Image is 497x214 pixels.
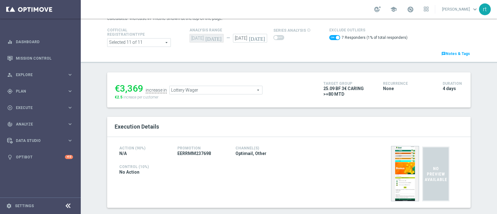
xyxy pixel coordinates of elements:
div: Mission Control [7,50,73,66]
label: 7 Responders (1% of total responders) [342,35,408,40]
span: No Action [119,169,139,175]
span: Expert Online Expert Retail Master Online Master Retail Other and 6 more [107,39,171,47]
span: Data Studio [16,139,67,143]
i: equalizer [7,39,13,45]
a: Dashboard [16,34,73,50]
i: [DATE] [205,34,224,41]
div: increase in [146,88,167,93]
span: school [390,6,397,13]
h4: Recurrence [383,81,433,86]
a: Optibot [16,149,65,165]
i: track_changes [7,121,13,127]
a: chatNotes & Tags [441,50,471,57]
div: Analyze [7,121,67,127]
span: Explore [16,73,67,77]
a: Mission Control [16,50,73,66]
h4: Target Group [323,81,374,86]
h4: Exclude Outliers [329,28,408,32]
span: N/A [119,151,127,156]
input: Select Date [233,34,267,43]
i: [DATE] [249,34,267,41]
i: play_circle_outline [7,105,13,111]
div: Optibot [7,149,73,165]
span: Execution Details [115,123,159,130]
h4: Control (10%) [119,165,342,169]
button: play_circle_outline Execute keyboard_arrow_right [7,105,73,110]
div: Data Studio [7,138,67,143]
i: keyboard_arrow_right [67,121,73,127]
a: [PERSON_NAME]keyboard_arrow_down [441,5,479,14]
span: 4 days [443,86,456,91]
div: +10 [65,155,73,159]
h4: Action (90%) [119,146,168,150]
i: lightbulb [7,154,13,160]
i: keyboard_arrow_right [67,88,73,94]
img: noPreview.svg [422,146,449,202]
button: gps_fixed Plan keyboard_arrow_right [7,89,73,94]
div: rt [479,3,491,15]
button: Data Studio keyboard_arrow_right [7,138,73,143]
i: chat [441,52,446,56]
div: Execute [7,105,67,111]
button: person_search Explore keyboard_arrow_right [7,72,73,77]
div: Explore [7,72,67,78]
i: settings [6,203,12,209]
span: €2.5 [115,95,122,99]
i: info_outline [307,28,311,32]
h4: Channel(s) [235,146,284,150]
span: Analyze [16,122,67,126]
i: keyboard_arrow_right [67,72,73,78]
span: 25.09 BF 3€ CARING >=80 MTD [323,86,374,97]
h4: analysis range [189,28,273,32]
button: Mission Control [7,56,73,61]
a: Settings [15,204,34,208]
button: track_changes Analyze keyboard_arrow_right [7,122,73,127]
h4: Promotion [177,146,226,150]
div: — [224,35,233,41]
div: €3,369 [115,83,143,94]
h4: Duration [443,81,463,86]
span: None [383,86,394,91]
div: Plan [7,89,67,94]
div: Dashboard [7,34,73,50]
i: keyboard_arrow_right [67,105,73,111]
span: Plan [16,89,67,93]
span: EERRMM237698 [177,151,211,156]
i: person_search [7,72,13,78]
i: keyboard_arrow_right [67,138,73,143]
span: keyboard_arrow_down [472,6,478,13]
img: 36461.jpeg [391,146,419,201]
span: series analysis [273,28,306,33]
span: Optimail, Other [235,151,267,156]
button: lightbulb Optibot +10 [7,155,73,160]
h4: Cofficial Registrationtype [107,28,160,37]
i: gps_fixed [7,89,13,94]
span: Execute [16,106,67,110]
span: increase per customer [123,95,158,99]
button: equalizer Dashboard [7,39,73,44]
